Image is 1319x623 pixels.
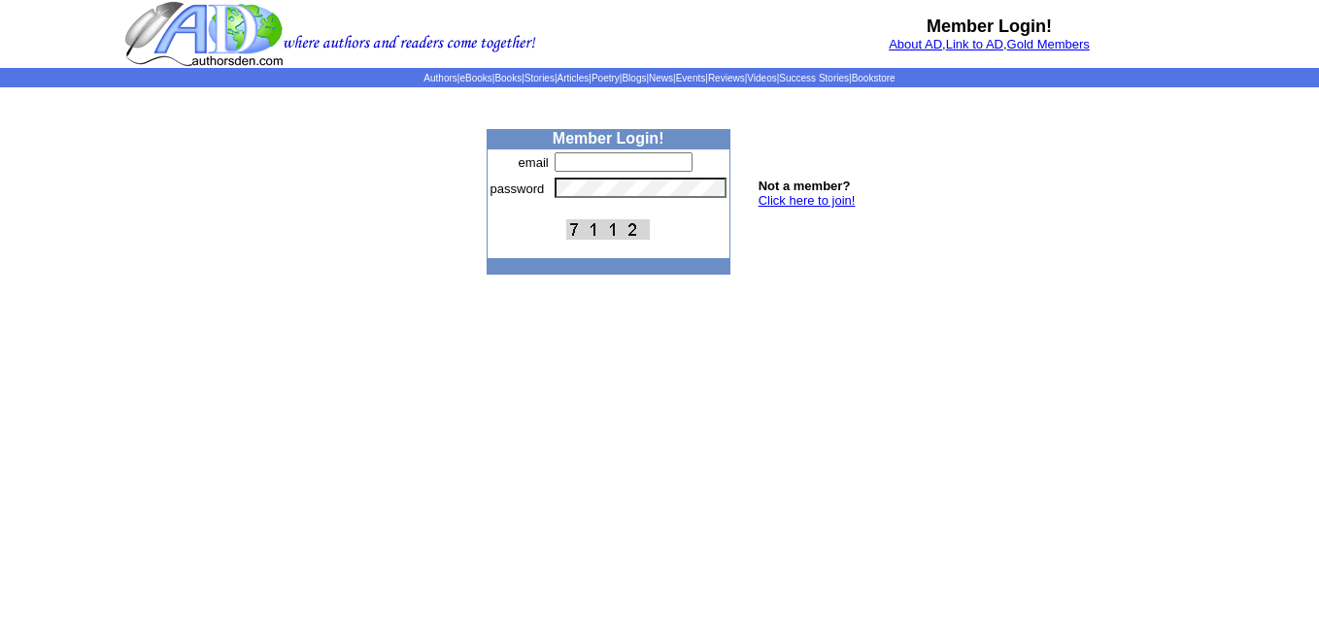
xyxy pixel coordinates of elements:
[889,37,1090,51] font: , ,
[524,73,555,83] a: Stories
[553,130,664,147] b: Member Login!
[759,193,856,208] a: Click here to join!
[490,181,545,196] font: password
[566,219,650,240] img: This Is CAPTCHA Image
[708,73,745,83] a: Reviews
[676,73,706,83] a: Events
[622,73,646,83] a: Blogs
[494,73,522,83] a: Books
[558,73,590,83] a: Articles
[519,155,549,170] font: email
[889,37,942,51] a: About AD
[592,73,620,83] a: Poetry
[1007,37,1090,51] a: Gold Members
[649,73,673,83] a: News
[747,73,776,83] a: Videos
[423,73,895,83] span: | | | | | | | | | | | |
[423,73,457,83] a: Authors
[946,37,1003,51] a: Link to AD
[852,73,896,83] a: Bookstore
[759,179,851,193] b: Not a member?
[779,73,849,83] a: Success Stories
[927,16,1052,36] b: Member Login!
[459,73,491,83] a: eBooks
